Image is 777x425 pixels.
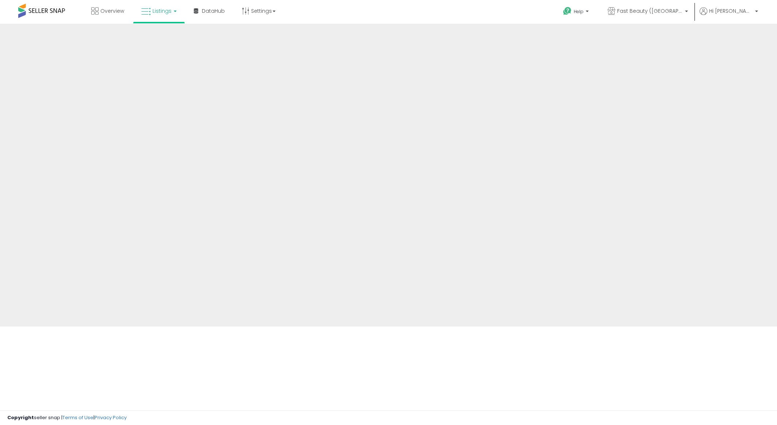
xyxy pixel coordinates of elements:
[563,7,572,16] i: Get Help
[574,8,584,15] span: Help
[557,1,596,24] a: Help
[617,7,683,15] span: Fast Beauty ([GEOGRAPHIC_DATA])
[700,7,758,24] a: Hi [PERSON_NAME]
[100,7,124,15] span: Overview
[153,7,172,15] span: Listings
[709,7,753,15] span: Hi [PERSON_NAME]
[202,7,225,15] span: DataHub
